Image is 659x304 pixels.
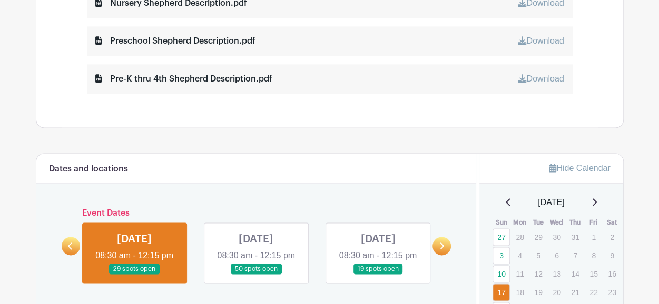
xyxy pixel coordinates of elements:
p: 28 [511,229,528,245]
p: 12 [529,266,547,282]
th: Mon [510,217,529,228]
th: Tue [529,217,547,228]
p: 11 [511,266,528,282]
p: 5 [529,247,547,264]
p: 21 [566,284,584,300]
th: Wed [547,217,566,228]
h6: Event Dates [80,208,433,218]
p: 15 [585,266,602,282]
th: Fri [584,217,603,228]
a: Hide Calendar [549,164,610,173]
p: 13 [548,266,565,282]
p: 31 [566,229,584,245]
a: 3 [493,247,510,264]
p: 30 [548,229,565,245]
p: 18 [511,284,528,300]
th: Sun [492,217,510,228]
h6: Dates and locations [49,164,128,174]
p: 1 [585,229,602,245]
span: [DATE] [538,196,564,209]
p: 22 [585,284,602,300]
p: 8 [585,247,602,264]
p: 19 [529,284,547,300]
p: 4 [511,247,528,264]
p: 7 [566,247,584,264]
div: Preschool Shepherd Description.pdf [95,35,255,47]
p: 2 [603,229,621,245]
p: 16 [603,266,621,282]
a: 17 [493,283,510,301]
th: Sat [603,217,621,228]
p: 6 [548,247,565,264]
p: 14 [566,266,584,282]
div: Pre-K thru 4th Shepherd Description.pdf [95,73,272,85]
th: Thu [566,217,584,228]
p: 29 [529,229,547,245]
a: 27 [493,228,510,246]
p: 23 [603,284,621,300]
a: 10 [493,265,510,282]
a: Download [518,36,564,45]
p: 20 [548,284,565,300]
a: Download [518,74,564,83]
p: 9 [603,247,621,264]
